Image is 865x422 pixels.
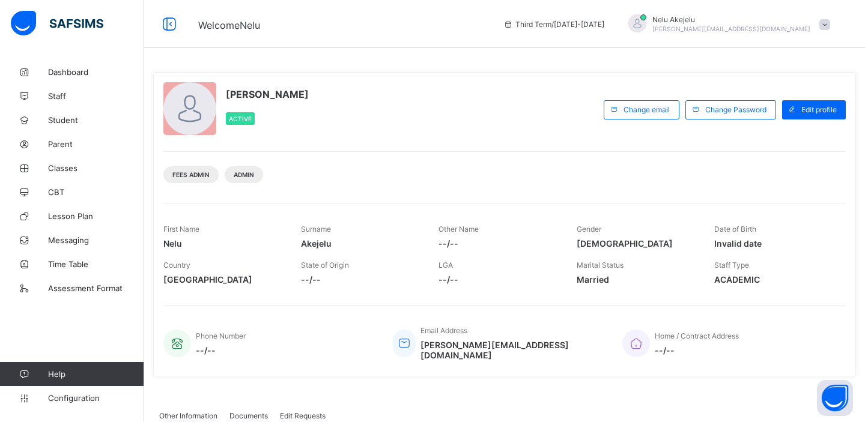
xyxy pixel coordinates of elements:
span: Lesson Plan [48,211,144,221]
span: CBT [48,187,144,197]
span: Other Name [439,225,479,234]
span: Classes [48,163,144,173]
span: ACADEMIC [714,274,834,285]
span: Marital Status [577,261,624,270]
span: Assessment Format [48,283,144,293]
span: --/-- [301,274,420,285]
img: safsims [11,11,103,36]
span: Student [48,115,144,125]
span: Staff Type [714,261,749,270]
span: Country [163,261,190,270]
span: Gender [577,225,601,234]
span: Date of Birth [714,225,756,234]
span: Change Password [705,105,766,114]
span: [GEOGRAPHIC_DATA] [163,274,283,285]
span: Nelu Akejelu [652,15,810,24]
span: Akejelu [301,238,420,249]
span: session/term information [503,20,604,29]
span: Phone Number [196,331,246,340]
span: [DEMOGRAPHIC_DATA] [577,238,696,249]
span: Home / Contract Address [655,331,739,340]
span: Welcome Nelu [198,19,260,31]
span: Nelu [163,238,283,249]
span: Configuration [48,393,144,403]
span: Time Table [48,259,144,269]
span: --/-- [655,345,739,355]
button: Open asap [817,380,853,416]
span: [PERSON_NAME] [226,88,309,100]
span: --/-- [196,345,246,355]
span: First Name [163,225,199,234]
span: State of Origin [301,261,349,270]
span: Staff [48,91,144,101]
span: [PERSON_NAME][EMAIL_ADDRESS][DOMAIN_NAME] [420,340,604,360]
span: Documents [229,411,268,420]
span: Married [577,274,696,285]
span: Dashboard [48,67,144,77]
span: Other Information [159,411,217,420]
span: Admin [234,171,254,178]
span: Change email [624,105,670,114]
span: Edit Requests [280,411,326,420]
span: Surname [301,225,331,234]
span: Edit profile [801,105,837,114]
span: --/-- [439,274,558,285]
span: Active [229,115,252,122]
span: Parent [48,139,144,149]
span: Messaging [48,235,144,245]
span: --/-- [439,238,558,249]
span: Invalid date [714,238,834,249]
span: [PERSON_NAME][EMAIL_ADDRESS][DOMAIN_NAME] [652,25,810,32]
span: Help [48,369,144,379]
span: Email Address [420,326,467,335]
span: Fees Admin [172,171,210,178]
div: NeluAkejelu [616,14,836,34]
span: LGA [439,261,453,270]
